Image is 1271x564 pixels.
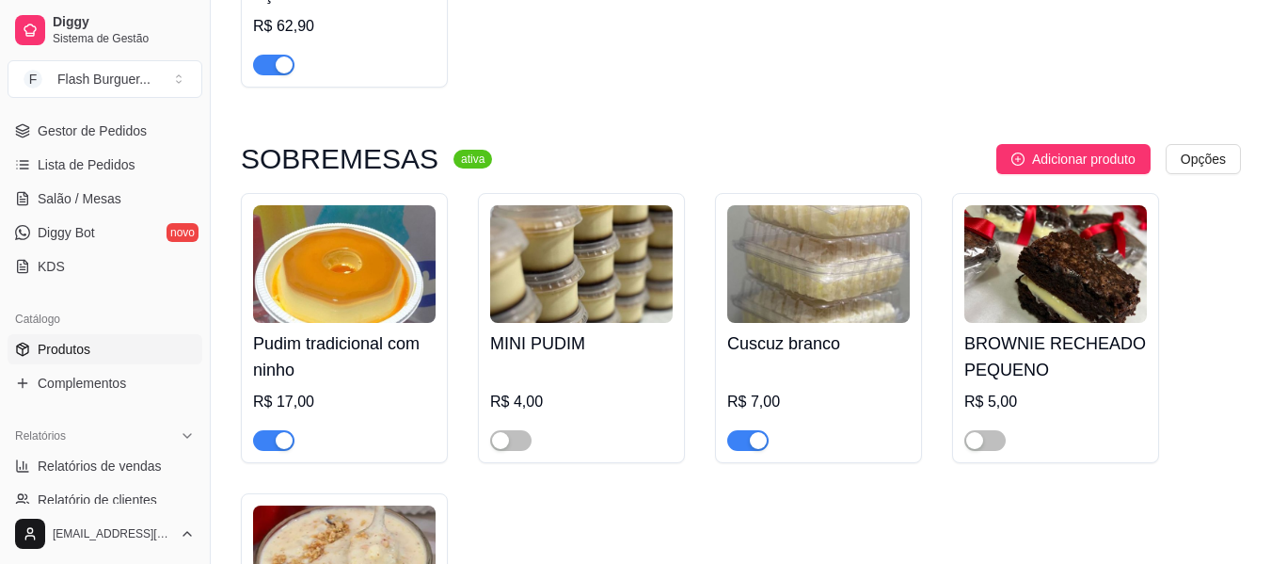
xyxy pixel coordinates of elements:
span: Adicionar produto [1032,149,1136,169]
div: R$ 17,00 [253,391,436,413]
div: R$ 7,00 [727,391,910,413]
a: Complementos [8,368,202,398]
span: Salão / Mesas [38,189,121,208]
button: Select a team [8,60,202,98]
h4: Cuscuz branco [727,330,910,357]
h4: MINI PUDIM [490,330,673,357]
a: DiggySistema de Gestão [8,8,202,53]
img: product-image [727,205,910,323]
span: plus-circle [1011,153,1025,166]
img: product-image [490,205,673,323]
h3: SOBREMESAS [241,148,438,170]
div: R$ 4,00 [490,391,673,413]
h4: Pudim tradicional com ninho [253,330,436,383]
span: Produtos [38,340,90,359]
span: KDS [38,257,65,276]
span: Lista de Pedidos [38,155,135,174]
span: Relatórios [15,428,66,443]
span: Diggy Bot [38,223,95,242]
div: Catálogo [8,304,202,334]
span: Relatório de clientes [38,491,157,509]
button: Opções [1166,144,1241,174]
a: Relatórios de vendas [8,451,202,481]
span: Relatórios de vendas [38,457,162,475]
a: KDS [8,251,202,282]
button: [EMAIL_ADDRESS][DOMAIN_NAME] [8,511,202,556]
span: Opções [1181,149,1226,169]
div: R$ 5,00 [964,391,1147,413]
div: R$ 62,90 [253,15,436,38]
span: Gestor de Pedidos [38,121,147,140]
span: F [24,70,42,89]
span: [EMAIL_ADDRESS][DOMAIN_NAME] [53,526,172,541]
span: Diggy [53,14,195,31]
a: Relatório de clientes [8,485,202,515]
button: Adicionar produto [996,144,1151,174]
a: Salão / Mesas [8,184,202,214]
div: Flash Burguer ... [57,70,151,89]
a: Produtos [8,334,202,364]
img: product-image [253,205,436,323]
sup: ativa [453,150,492,169]
a: Lista de Pedidos [8,150,202,180]
span: Sistema de Gestão [53,31,195,46]
span: Complementos [38,374,126,393]
img: product-image [964,205,1147,323]
a: Gestor de Pedidos [8,116,202,146]
a: Diggy Botnovo [8,218,202,248]
h4: BROWNIE RECHEADO PEQUENO [964,330,1147,383]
